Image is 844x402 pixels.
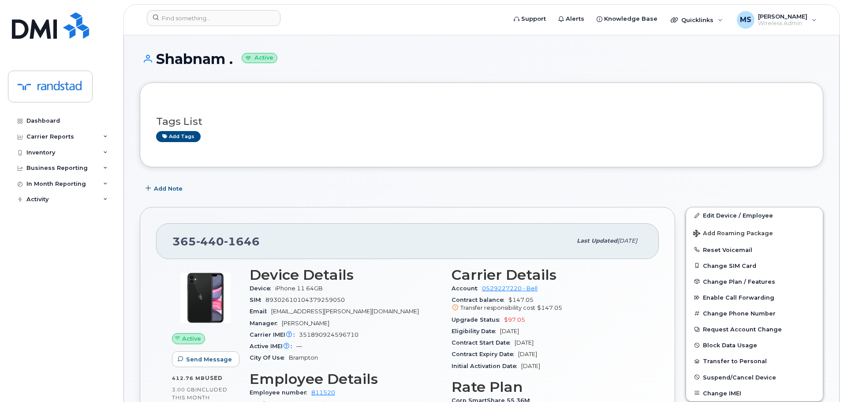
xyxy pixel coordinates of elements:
span: Contract balance [452,297,508,303]
span: 1646 [224,235,260,248]
span: Eligibility Date [452,328,500,334]
a: Edit Device / Employee [686,207,823,223]
button: Enable Call Forwarding [686,289,823,305]
h1: Shabnam . [140,51,823,67]
button: Request Account Change [686,321,823,337]
span: Transfer responsibility cost [460,304,535,311]
span: 412.76 MB [172,375,205,381]
span: Active [182,334,201,343]
a: Add tags [156,131,201,142]
span: Contract Start Date [452,339,515,346]
span: Manager [250,320,282,327]
h3: Rate Plan [452,379,643,395]
button: Add Note [140,180,190,196]
a: 0529227220 - Bell [482,285,538,292]
h3: Carrier Details [452,267,643,283]
button: Change IMEI [686,385,823,401]
span: Brampton [289,354,318,361]
button: Transfer to Personal [686,353,823,369]
h3: Device Details [250,267,441,283]
span: Add Roaming Package [693,230,773,238]
span: used [205,375,223,381]
span: Employee number [250,389,311,396]
span: [EMAIL_ADDRESS][PERSON_NAME][DOMAIN_NAME] [271,308,419,315]
span: 351890924596710 [299,331,359,338]
span: $147.05 [537,304,562,311]
span: iPhone 11 64GB [275,285,323,292]
button: Add Roaming Package [686,224,823,242]
small: Active [242,53,277,63]
span: Suspend/Cancel Device [703,374,776,380]
span: [DATE] [521,363,540,369]
span: Send Message [186,355,232,364]
span: Last updated [577,237,617,244]
h3: Tags List [156,116,807,127]
span: Change Plan / Features [703,278,775,285]
span: Email [250,308,271,315]
span: [DATE] [515,339,534,346]
span: SIM [250,297,265,303]
button: Reset Voicemail [686,242,823,258]
span: Contract Expiry Date [452,351,518,357]
span: Upgrade Status [452,316,504,323]
a: 811520 [311,389,335,396]
span: Add Note [154,184,183,193]
button: Change SIM Card [686,258,823,274]
span: Device [250,285,275,292]
button: Change Plan / Features [686,274,823,289]
span: [DATE] [617,237,637,244]
span: included this month [172,386,228,401]
span: City Of Use [250,354,289,361]
button: Change Phone Number [686,305,823,321]
span: Active IMEI [250,343,296,349]
span: 89302610104379259050 [265,297,345,303]
span: $147.05 [452,297,643,312]
span: $97.05 [504,316,525,323]
span: [DATE] [500,328,519,334]
span: 3.00 GB [172,387,195,393]
h3: Employee Details [250,371,441,387]
button: Send Message [172,351,239,367]
span: Initial Activation Date [452,363,521,369]
img: iPhone_11.jpg [179,271,232,324]
span: [DATE] [518,351,537,357]
span: — [296,343,302,349]
span: Carrier IMEI [250,331,299,338]
span: Enable Call Forwarding [703,294,774,301]
span: [PERSON_NAME] [282,320,329,327]
button: Suspend/Cancel Device [686,369,823,385]
button: Block Data Usage [686,337,823,353]
span: 365 [172,235,260,248]
span: 440 [196,235,224,248]
span: Account [452,285,482,292]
